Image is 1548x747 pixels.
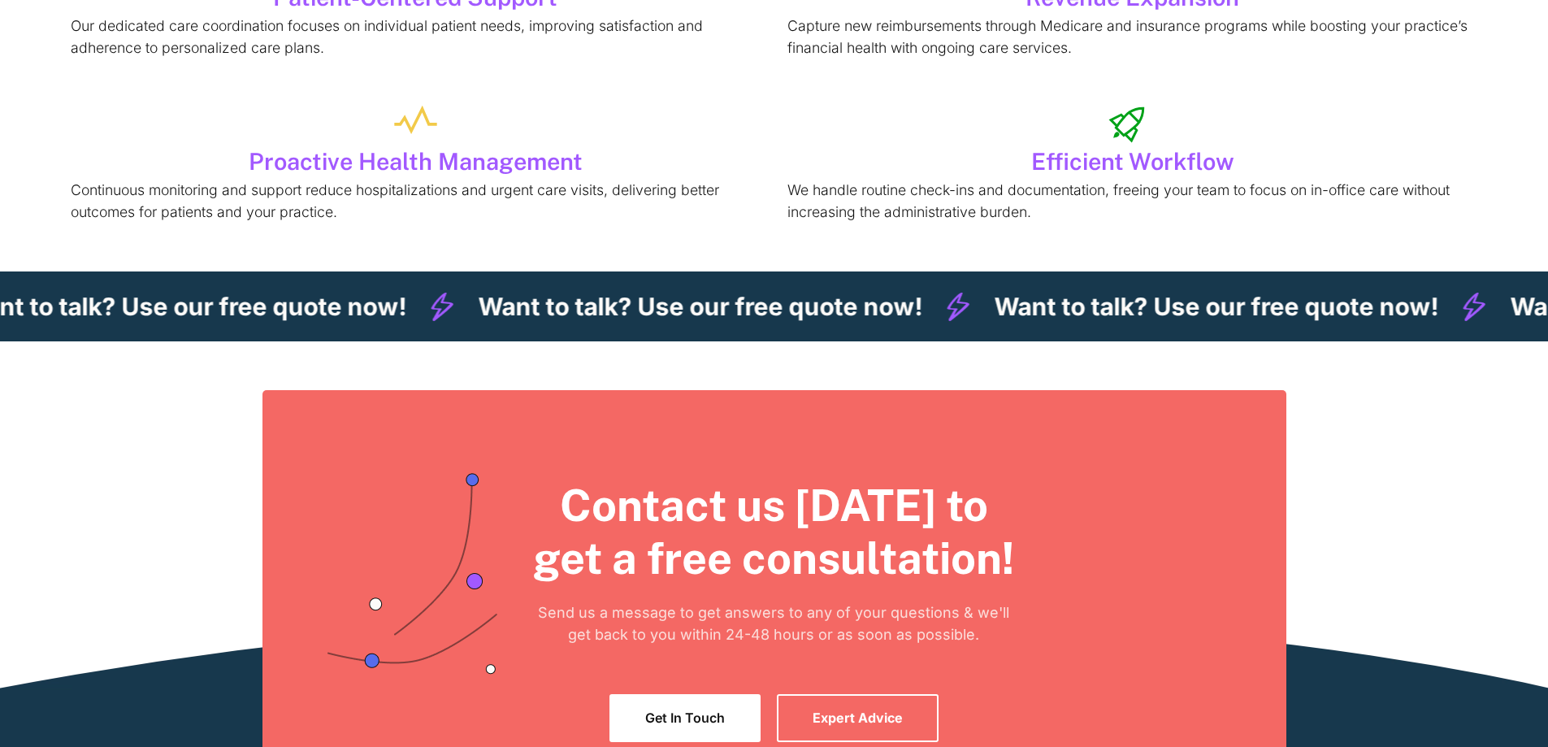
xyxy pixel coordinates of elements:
[528,602,1020,645] p: Send us a message to get answers to any of your questions & we'll get back to you within 24-48 ho...
[71,15,761,59] p: Our dedicated care coordination focuses on individual patient needs, improving satisfaction and a...
[528,480,1020,585] h2: Contact us [DATE] to get a free consultation!
[994,292,1438,321] div: Want to talk? Use our free quote now!
[71,180,761,223] p: Continuous monitoring and support reduce hospitalizations and urgent care visits, delivering bett...
[787,15,1477,59] p: Capture new reimbursements through Medicare and insurance programs while boosting your practice’s...
[249,151,583,172] div: Proactive Health Management
[787,180,1477,223] p: We handle routine check-ins and documentation, freeing your team to focus on in-office care witho...
[1031,151,1234,172] div: Efficient Workflow
[478,292,922,321] div: Want to talk? Use our free quote now!
[777,694,939,742] a: Expert Advice
[609,694,761,742] a: Get In Touch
